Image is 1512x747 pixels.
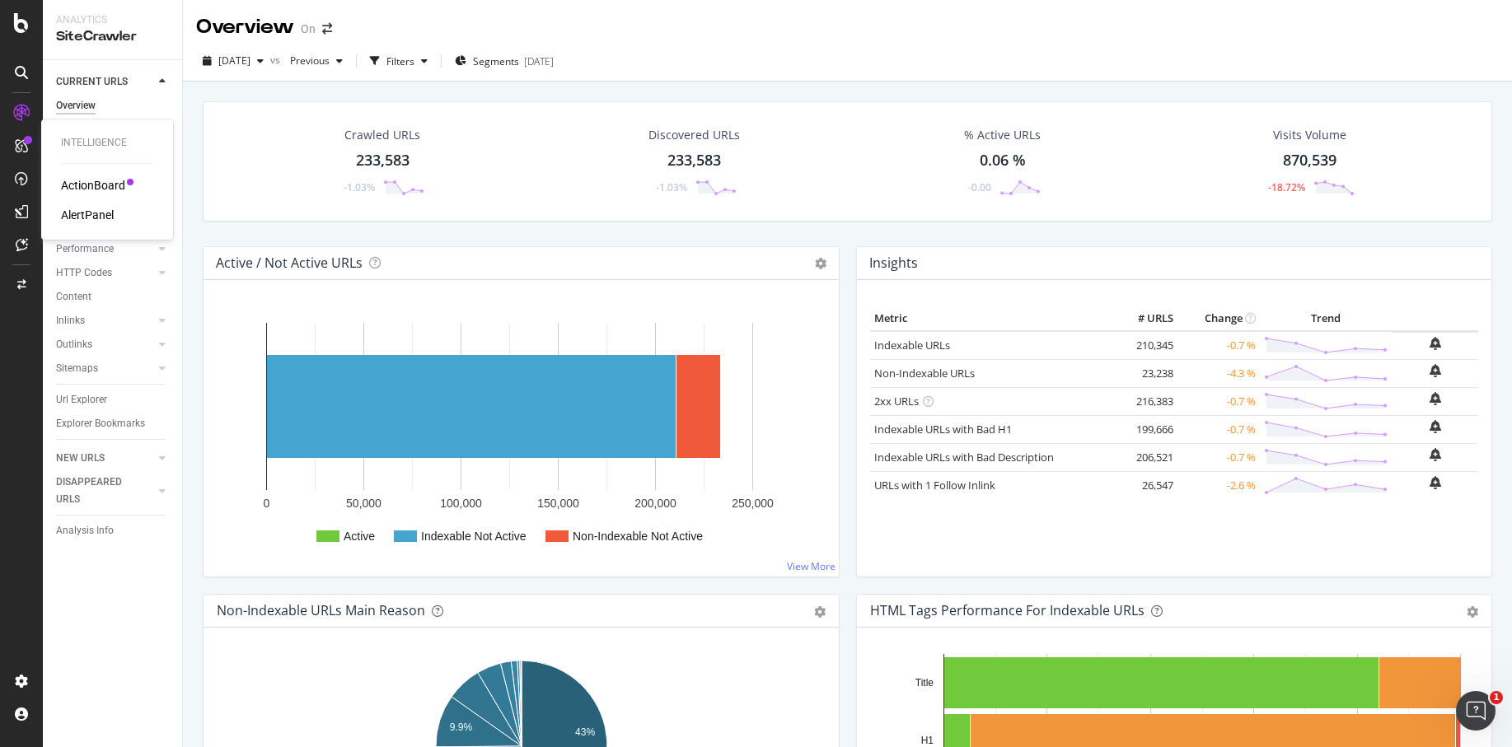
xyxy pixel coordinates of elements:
[1177,443,1260,471] td: -0.7 %
[874,422,1012,437] a: Indexable URLs with Bad H1
[56,312,154,329] a: Inlinks
[915,677,934,689] text: Title
[667,150,721,171] div: 233,583
[440,497,482,510] text: 100,000
[874,450,1054,465] a: Indexable URLs with Bad Description
[61,207,114,223] a: AlertPanel
[61,177,125,194] a: ActionBoard
[648,127,740,143] div: Discovered URLs
[217,602,425,619] div: Non-Indexable URLs Main Reason
[1112,306,1177,331] th: # URLS
[473,54,519,68] span: Segments
[56,97,171,114] a: Overview
[344,180,375,194] div: -1.03%
[61,136,153,150] div: Intelligence
[56,73,128,91] div: CURRENT URLS
[874,478,995,493] a: URLs with 1 Follow Inlink
[1283,150,1336,171] div: 870,539
[1177,306,1260,331] th: Change
[56,474,139,508] div: DISAPPEARED URLS
[1112,331,1177,360] td: 210,345
[56,391,107,409] div: Url Explorer
[1430,337,1441,350] div: bell-plus
[874,366,975,381] a: Non-Indexable URLs
[874,338,950,352] a: Indexable URLs
[56,450,105,467] div: NEW URLS
[56,415,171,432] a: Explorer Bookmarks
[56,415,145,432] div: Explorer Bookmarks
[56,27,169,46] div: SiteCrawler
[56,264,112,282] div: HTTP Codes
[346,497,382,510] text: 50,000
[869,252,918,274] h4: Insights
[56,264,154,282] a: HTTP Codes
[301,21,316,37] div: On
[1430,364,1441,377] div: bell-plus
[1456,691,1496,731] iframe: Intercom live chat
[537,497,579,510] text: 150,000
[56,240,154,258] a: Performance
[450,721,473,733] text: 9.9%
[1177,331,1260,360] td: -0.7 %
[56,336,154,353] a: Outlinks
[920,735,934,746] text: H1
[1260,306,1392,331] th: Trend
[573,530,703,543] text: Non-Indexable Not Active
[980,150,1026,171] div: 0.06 %
[815,258,826,269] i: Options
[968,180,991,194] div: -0.00
[56,474,154,508] a: DISAPPEARED URLS
[56,288,171,306] a: Content
[1177,359,1260,387] td: -4.3 %
[1112,471,1177,499] td: 26,547
[196,13,294,41] div: Overview
[386,54,414,68] div: Filters
[1177,387,1260,415] td: -0.7 %
[448,48,560,74] button: Segments[DATE]
[1112,387,1177,415] td: 216,383
[634,497,676,510] text: 200,000
[1177,415,1260,443] td: -0.7 %
[363,48,434,74] button: Filters
[1112,415,1177,443] td: 199,666
[1490,691,1503,704] span: 1
[1112,359,1177,387] td: 23,238
[322,23,332,35] div: arrow-right-arrow-left
[1430,448,1441,461] div: bell-plus
[1112,443,1177,471] td: 206,521
[356,150,410,171] div: 233,583
[814,606,826,618] div: gear
[1430,476,1441,489] div: bell-plus
[1177,471,1260,499] td: -2.6 %
[787,559,836,573] a: View More
[218,54,250,68] span: 2025 Sep. 27th
[56,13,169,27] div: Analytics
[1268,180,1305,194] div: -18.72%
[1430,392,1441,405] div: bell-plus
[964,127,1041,143] div: % Active URLs
[524,54,554,68] div: [DATE]
[283,48,349,74] button: Previous
[217,306,826,563] svg: A chart.
[216,252,363,274] h4: Active / Not Active URLs
[56,288,91,306] div: Content
[264,497,270,510] text: 0
[1467,606,1478,618] div: gear
[421,530,527,543] text: Indexable Not Active
[344,127,420,143] div: Crawled URLs
[56,336,92,353] div: Outlinks
[656,180,687,194] div: -1.03%
[732,497,774,510] text: 250,000
[56,522,171,539] a: Analysis Info
[870,306,1112,331] th: Metric
[56,360,154,377] a: Sitemaps
[56,450,154,467] a: NEW URLS
[56,73,154,91] a: CURRENT URLS
[196,48,270,74] button: [DATE]
[575,726,595,738] text: 43%
[1430,420,1441,433] div: bell-plus
[270,53,283,67] span: vs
